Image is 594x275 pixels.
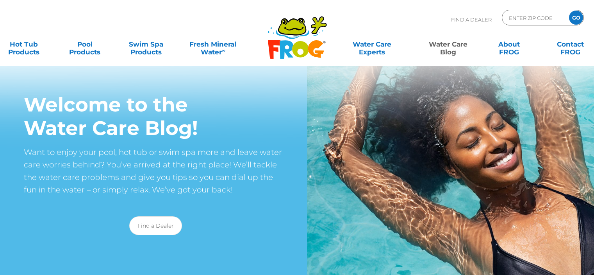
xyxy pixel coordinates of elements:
input: GO [569,11,583,25]
a: Water CareBlog [424,36,472,52]
sup: ∞ [222,47,225,53]
a: PoolProducts [61,36,109,52]
input: Zip Code Form [508,12,561,23]
a: ContactFROG [546,36,594,52]
p: Find A Dealer [451,10,492,29]
p: Want to enjoy your pool, hot tub or swim spa more and leave water care worries behind? You’ve arr... [24,146,287,196]
a: Find a Dealer [129,216,182,235]
a: AboutFROG [485,36,533,52]
a: Fresh MineralWater∞ [183,36,243,52]
a: Swim SpaProducts [122,36,170,52]
a: Water CareExperts [334,36,411,52]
